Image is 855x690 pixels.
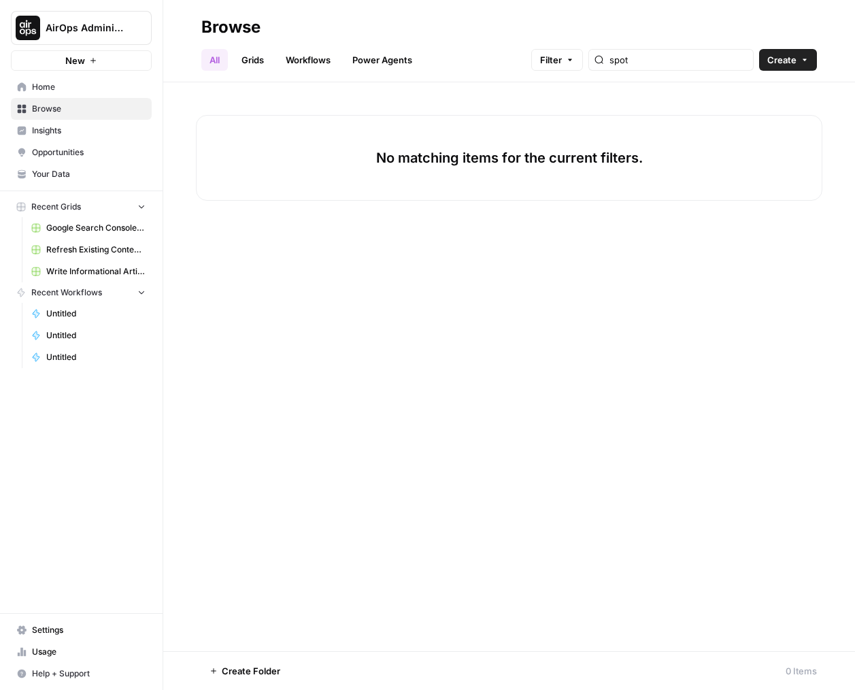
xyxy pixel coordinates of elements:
[65,54,85,67] span: New
[32,81,146,93] span: Home
[11,282,152,303] button: Recent Workflows
[609,53,748,67] input: Search
[32,146,146,159] span: Opportunities
[11,11,152,45] button: Workspace: AirOps Administrative
[46,329,146,342] span: Untitled
[767,53,797,67] span: Create
[11,663,152,685] button: Help + Support
[11,163,152,185] a: Your Data
[31,201,81,213] span: Recent Grids
[201,49,228,71] a: All
[759,49,817,71] button: Create
[11,619,152,641] a: Settings
[201,16,261,38] div: Browse
[786,664,817,678] div: 0 Items
[25,217,152,239] a: Google Search Console - [DOMAIN_NAME]
[25,325,152,346] a: Untitled
[32,646,146,658] span: Usage
[11,120,152,142] a: Insights
[32,668,146,680] span: Help + Support
[32,624,146,636] span: Settings
[344,49,420,71] a: Power Agents
[16,16,40,40] img: AirOps Administrative Logo
[46,244,146,256] span: Refresh Existing Content (3)
[32,168,146,180] span: Your Data
[46,265,146,278] span: Write Informational Article
[222,664,280,678] span: Create Folder
[46,222,146,234] span: Google Search Console - [DOMAIN_NAME]
[46,308,146,320] span: Untitled
[11,98,152,120] a: Browse
[25,239,152,261] a: Refresh Existing Content (3)
[25,261,152,282] a: Write Informational Article
[11,641,152,663] a: Usage
[32,103,146,115] span: Browse
[531,49,583,71] button: Filter
[540,53,562,67] span: Filter
[46,21,128,35] span: AirOps Administrative
[201,660,288,682] button: Create Folder
[11,197,152,217] button: Recent Grids
[25,346,152,368] a: Untitled
[31,286,102,299] span: Recent Workflows
[233,49,272,71] a: Grids
[376,148,643,167] p: No matching items for the current filters.
[46,351,146,363] span: Untitled
[25,303,152,325] a: Untitled
[32,125,146,137] span: Insights
[11,50,152,71] button: New
[278,49,339,71] a: Workflows
[11,76,152,98] a: Home
[11,142,152,163] a: Opportunities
